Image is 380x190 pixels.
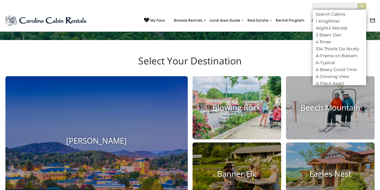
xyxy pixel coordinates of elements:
[313,39,366,45] li: 4 Pines
[193,169,281,179] h4: Banner Elk
[313,53,366,58] li: A-Frame on Balsam
[144,17,165,23] a: My Favs
[313,60,366,65] li: A-Typical
[369,17,375,23] img: mail-regular-black.png
[286,103,375,112] h4: Beech Mountain
[5,14,88,26] img: Blue-2.png
[245,16,272,25] a: Real Estate
[207,16,243,25] a: Local Area Guide
[5,55,375,76] h3: Select Your Destination
[313,46,366,51] li: 104 Thistle Do Nicely
[193,103,281,112] h4: Blowing Rock
[309,16,326,25] a: About
[273,16,307,25] a: Rental Program
[193,76,281,139] a: Blowing Rock
[150,18,165,23] span: My Favs
[313,67,366,72] li: A Beary Good Time
[313,32,366,38] li: 3 Bears Den
[313,11,366,17] li: Search Cabins
[313,18,366,24] li: 1 Kingfisher
[286,169,375,179] h4: Eagles Nest
[313,25,366,31] li: 1eight3 Retreat
[5,136,188,145] h4: [PERSON_NAME]
[313,81,366,86] li: A Place Apart
[171,16,205,25] a: Browse Rentals
[286,76,375,139] a: Beech Mountain
[313,74,366,79] li: A Glowing View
